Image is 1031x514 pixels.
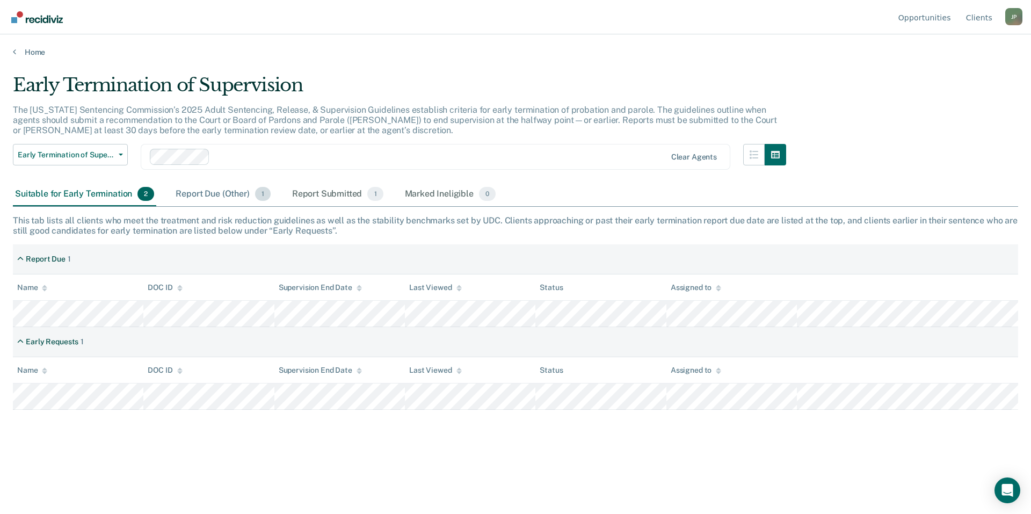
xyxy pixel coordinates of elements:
div: Suitable for Early Termination2 [13,183,156,206]
div: 1 [68,255,71,264]
img: Recidiviz [11,11,63,23]
div: This tab lists all clients who meet the treatment and risk reduction guidelines as well as the st... [13,215,1018,236]
div: Report Due (Other)1 [173,183,272,206]
div: Last Viewed [409,366,461,375]
div: DOC ID [148,366,182,375]
div: Assigned to [671,366,721,375]
button: Early Termination of Supervision [13,144,128,165]
div: Name [17,366,47,375]
div: Early Requests1 [13,333,88,351]
div: Early Termination of Supervision [13,74,786,105]
span: 1 [367,187,383,201]
a: Home [13,47,1018,57]
div: Supervision End Date [279,366,362,375]
div: Clear agents [671,153,717,162]
div: 1 [81,337,84,346]
div: Last Viewed [409,283,461,292]
button: Profile dropdown button [1005,8,1022,25]
div: Report Due1 [13,250,75,268]
div: Early Requests [26,337,78,346]
div: Report Due [26,255,66,264]
div: Marked Ineligible0 [403,183,498,206]
div: DOC ID [148,283,182,292]
div: J P [1005,8,1022,25]
div: Status [540,283,563,292]
span: Early Termination of Supervision [18,150,114,160]
span: 1 [255,187,271,201]
span: 0 [479,187,496,201]
div: Assigned to [671,283,721,292]
div: Supervision End Date [279,283,362,292]
span: 2 [137,187,154,201]
div: Status [540,366,563,375]
div: Report Submitted1 [290,183,386,206]
p: The [US_STATE] Sentencing Commission’s 2025 Adult Sentencing, Release, & Supervision Guidelines e... [13,105,777,135]
div: Name [17,283,47,292]
div: Open Intercom Messenger [994,477,1020,503]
